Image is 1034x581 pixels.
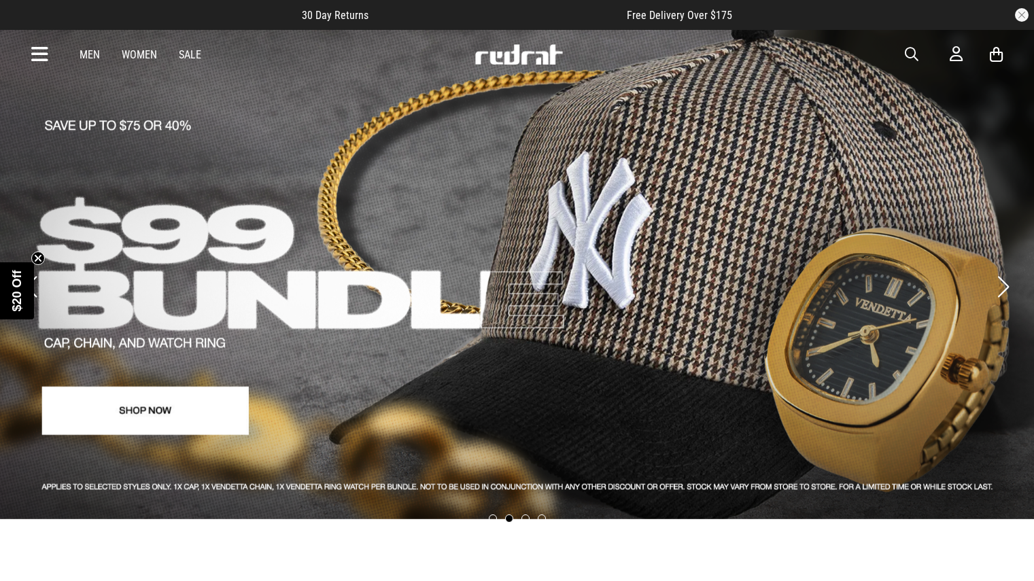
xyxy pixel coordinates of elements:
a: Sale [179,48,201,61]
span: $20 Off [10,270,24,311]
span: 30 Day Returns [302,9,368,22]
button: Next slide [994,272,1012,302]
iframe: Customer reviews powered by Trustpilot [396,8,600,22]
a: Men [80,48,100,61]
span: Free Delivery Over $175 [627,9,732,22]
button: Close teaser [31,251,45,265]
img: Redrat logo [474,44,564,65]
a: Women [122,48,157,61]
